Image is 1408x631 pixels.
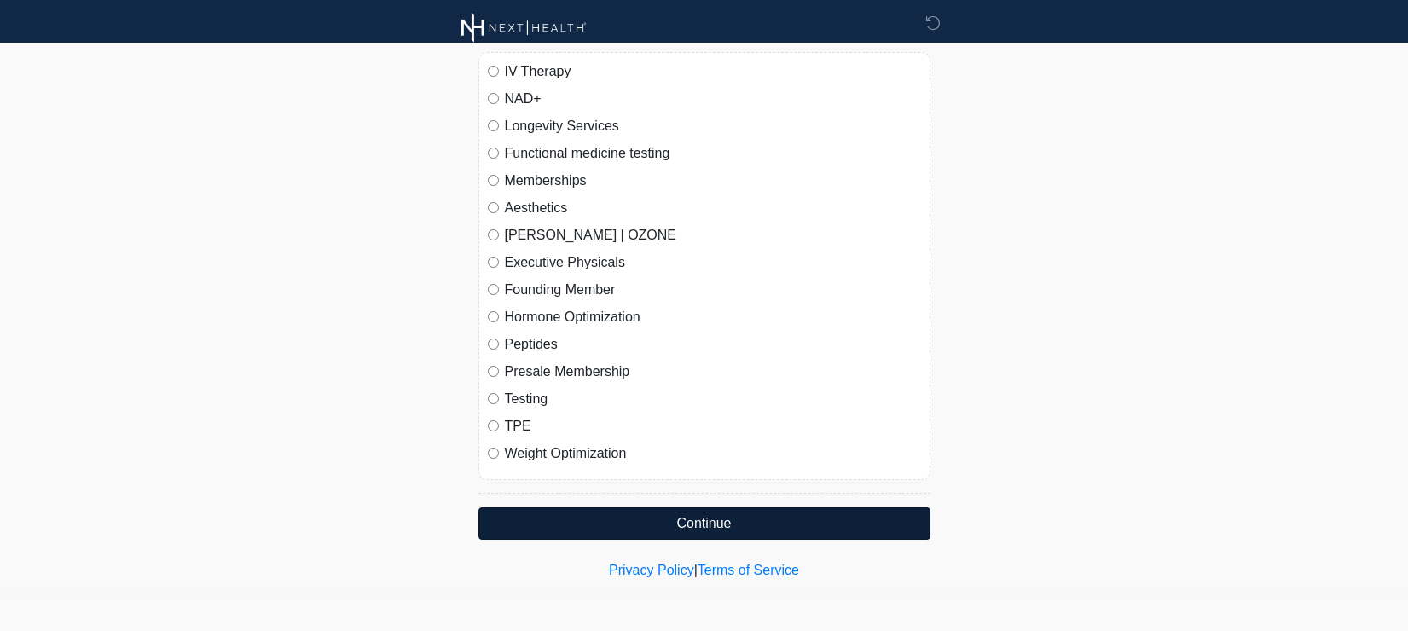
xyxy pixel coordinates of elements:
label: IV Therapy [505,61,921,82]
input: Peptides [488,339,499,350]
input: Memberships [488,175,499,186]
input: Executive Physicals [488,257,499,268]
label: Hormone Optimization [505,307,921,327]
label: Founding Member [505,280,921,300]
img: Next Health Wellness Logo [461,13,587,43]
label: Longevity Services [505,116,921,136]
input: Presale Membership [488,366,499,377]
input: Hormone Optimization [488,311,499,322]
label: Presale Membership [505,362,921,382]
label: [PERSON_NAME] | OZONE [505,225,921,246]
input: Weight Optimization [488,448,499,459]
a: Terms of Service [698,563,799,577]
label: Peptides [505,334,921,355]
input: Testing [488,393,499,404]
label: NAD+ [505,89,921,109]
label: Weight Optimization [505,443,921,464]
input: Founding Member [488,284,499,295]
a: Privacy Policy [609,563,694,577]
input: Functional medicine testing [488,148,499,159]
input: IV Therapy [488,66,499,77]
input: [PERSON_NAME] | OZONE [488,229,499,240]
input: Longevity Services [488,120,499,131]
a: | [694,563,698,577]
label: Memberships [505,171,921,191]
label: Executive Physicals [505,252,921,273]
input: NAD+ [488,93,499,104]
label: Testing [505,389,921,409]
button: Continue [478,507,930,540]
input: TPE [488,420,499,431]
input: Aesthetics [488,202,499,213]
label: Functional medicine testing [505,143,921,164]
label: Aesthetics [505,198,921,218]
label: TPE [505,416,921,437]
